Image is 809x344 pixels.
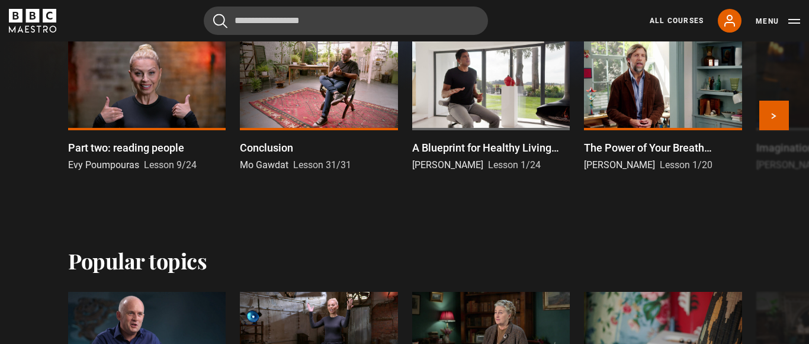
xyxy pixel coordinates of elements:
[584,159,655,171] span: [PERSON_NAME]
[412,41,570,172] a: A Blueprint for Healthy Living Introduction [PERSON_NAME] Lesson 1/24
[213,14,227,28] button: Submit the search query
[584,140,741,156] p: The Power of Your Breath Introduction
[412,140,570,156] p: A Blueprint for Healthy Living Introduction
[204,7,488,35] input: Search
[756,15,800,27] button: Toggle navigation
[144,159,197,171] span: Lesson 9/24
[240,159,288,171] span: Mo Gawdat
[650,15,704,26] a: All Courses
[584,41,741,172] a: The Power of Your Breath Introduction [PERSON_NAME] Lesson 1/20
[240,140,293,156] p: Conclusion
[240,41,397,172] a: Conclusion Mo Gawdat Lesson 31/31
[9,9,56,33] svg: BBC Maestro
[68,159,139,171] span: Evy Poumpouras
[68,248,207,273] h2: Popular topics
[68,41,226,172] a: Part two: reading people Evy Poumpouras Lesson 9/24
[660,159,712,171] span: Lesson 1/20
[68,140,184,156] p: Part two: reading people
[293,159,351,171] span: Lesson 31/31
[488,159,541,171] span: Lesson 1/24
[412,159,483,171] span: [PERSON_NAME]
